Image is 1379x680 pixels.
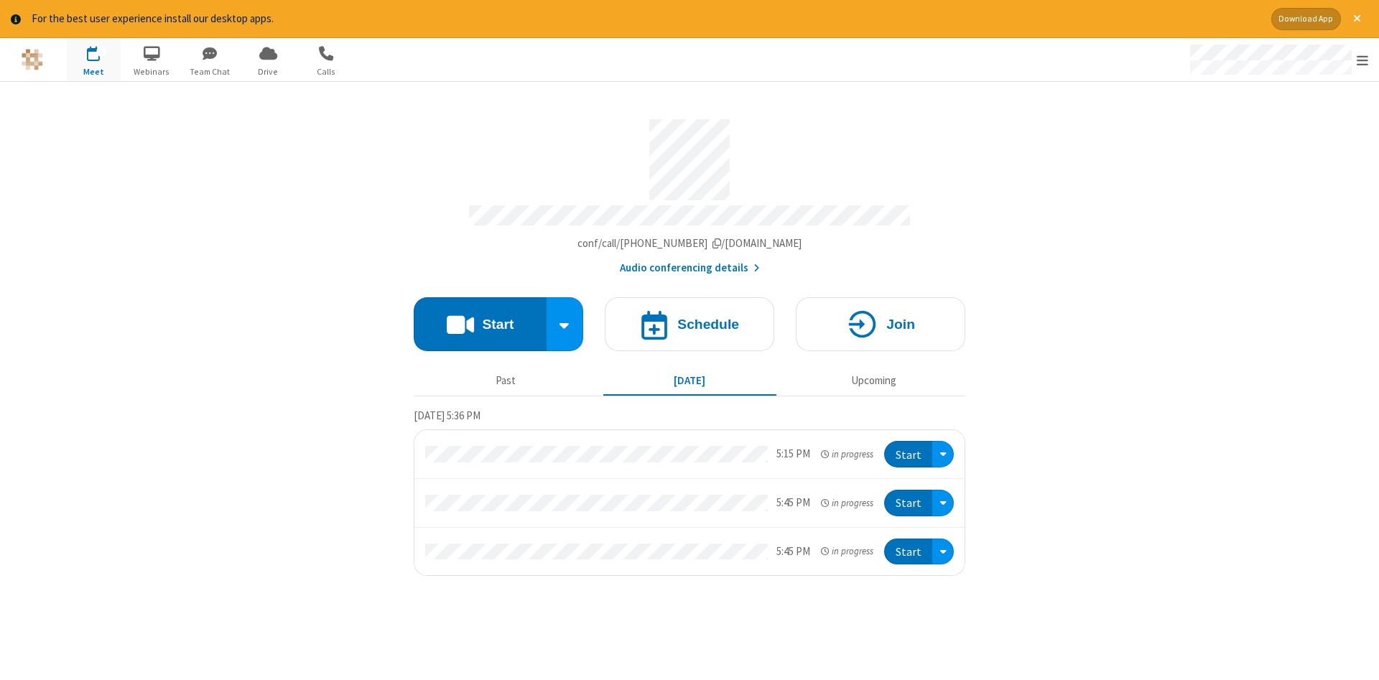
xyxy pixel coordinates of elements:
div: Open menu [932,490,954,516]
section: Today's Meetings [414,407,965,576]
h4: Schedule [677,317,739,331]
button: Schedule [605,297,774,351]
em: in progress [821,447,873,461]
em: in progress [821,544,873,558]
button: Past [419,368,593,395]
button: Start [884,539,932,565]
button: Audio conferencing details [620,260,760,276]
img: QA Selenium DO NOT DELETE OR CHANGE [22,49,43,70]
span: Drive [241,65,295,78]
span: Meet [67,65,121,78]
div: 5:15 PM [776,446,810,462]
h4: Start [482,317,514,331]
span: [DATE] 5:36 PM [414,409,480,422]
button: Download App [1271,8,1341,30]
div: 5:45 PM [776,544,810,560]
div: 3 [97,46,106,57]
span: Team Chat [183,65,237,78]
button: [DATE] [603,368,776,395]
span: Calls [300,65,353,78]
div: Open menu [932,539,954,565]
div: Open menu [932,441,954,467]
em: in progress [821,496,873,510]
button: Start [414,297,547,351]
button: Copy my meeting room linkCopy my meeting room link [577,236,802,252]
button: Start [884,490,932,516]
div: For the best user experience install our desktop apps. [32,11,1260,27]
span: Webinars [125,65,179,78]
button: Close alert [1346,8,1368,30]
button: Upcoming [787,368,960,395]
h4: Join [886,317,915,331]
div: 5:45 PM [776,495,810,511]
span: Copy my meeting room link [577,236,802,250]
button: Start [884,441,932,467]
button: Join [796,297,965,351]
section: Account details [414,108,965,276]
button: Logo [5,38,59,81]
div: Open menu [1176,38,1379,81]
div: Start conference options [547,297,584,351]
